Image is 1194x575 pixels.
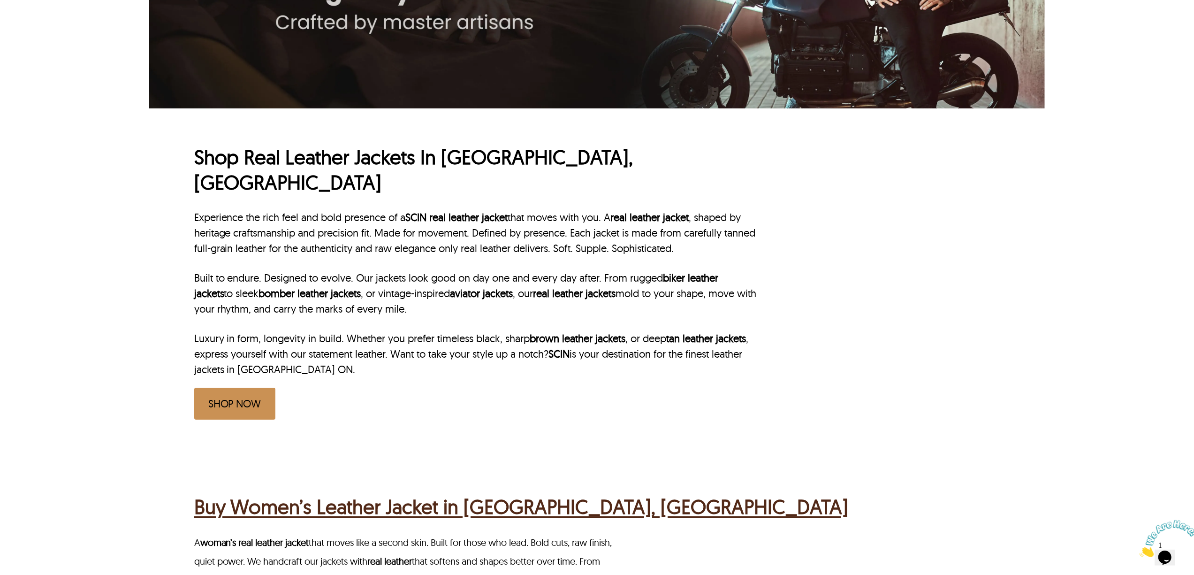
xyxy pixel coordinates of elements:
iframe: chat widget [1136,516,1194,561]
a: real leather jackets [533,287,616,300]
a: brown leather jackets [530,332,626,345]
a: SCIN [549,347,570,360]
p: Luxury in form, longevity in build. Whether you prefer timeless black, sharp , or deep , express ... [194,331,759,377]
a: woman’s real leather jacket [200,537,309,548]
a: real leather jacket [611,211,689,224]
div: Buy Women’s Leather Jacket in Hamilton, ON [194,492,849,521]
img: Chat attention grabber [4,4,62,41]
p: Built to endure. Designed to evolve. Our jackets look good on day one and every day after. From r... [194,270,759,317]
a: SHOP NOW [194,388,275,420]
a: tan leather jackets [667,332,746,345]
a: bomber leather jackets [259,287,361,300]
a: aviator jackets [450,287,513,300]
a: real leather [368,555,412,567]
a: Buy Women’s Leather Jacket in [GEOGRAPHIC_DATA], [GEOGRAPHIC_DATA] [194,492,849,521]
span: 1 [4,4,8,12]
h1: Shop Real Leather Jackets In [GEOGRAPHIC_DATA], [GEOGRAPHIC_DATA] [194,145,759,196]
a: SCIN [406,211,427,224]
p: Experience the rich feel and bold presence of a that moves with you. A , shaped by heritage craft... [194,210,759,256]
a: real leather jacket [430,211,508,224]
